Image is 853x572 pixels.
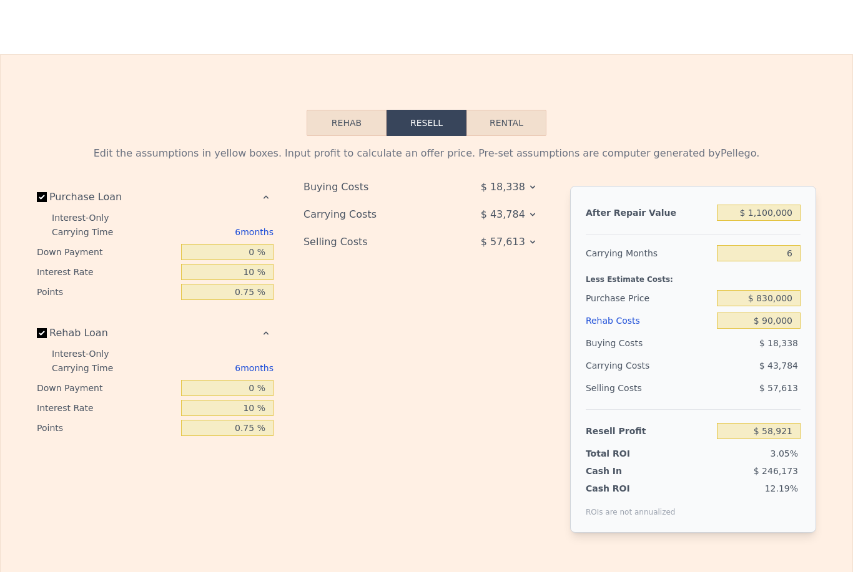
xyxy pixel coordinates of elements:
[37,146,816,161] div: Edit the assumptions in yellow boxes. Input profit to calculate an offer price. Pre-set assumptio...
[765,483,798,493] span: 12.19%
[466,110,546,136] button: Rental
[52,349,185,358] div: Interest-Only
[37,418,176,438] div: Points
[52,358,133,378] div: Carrying Time
[52,213,185,222] div: Interest-Only
[586,309,712,332] div: Rehab Costs
[481,176,525,198] span: $ 18,338
[303,231,443,253] div: Selling Costs
[586,264,801,287] div: Less Estimate Costs:
[37,328,47,338] input: Rehab Loan
[586,495,676,517] div: ROIs are not annualized
[586,354,664,377] div: Carrying Costs
[586,242,712,264] div: Carrying Months
[37,378,176,398] div: Down Payment
[37,282,176,302] div: Points
[37,186,176,208] label: Purchase Loan
[37,242,176,262] div: Down Payment
[586,482,676,495] div: Cash ROI
[303,176,443,198] div: Buying Costs
[303,203,443,226] div: Carrying Costs
[481,203,525,226] span: $ 43,784
[586,201,712,224] div: After Repair Value
[52,222,133,242] div: Carrying Time
[37,322,176,344] label: Rehab Loan
[307,110,387,136] button: Rehab
[586,420,712,442] div: Resell Profit
[37,398,176,418] div: Interest Rate
[387,110,466,136] button: Resell
[759,361,798,371] span: $ 43,784
[759,383,798,393] span: $ 57,613
[37,262,176,282] div: Interest Rate
[586,332,712,354] div: Buying Costs
[481,231,525,253] span: $ 57,613
[759,338,798,348] span: $ 18,338
[586,447,664,460] div: Total ROI
[586,287,712,309] div: Purchase Price
[771,448,798,458] span: 3.05%
[754,466,798,476] span: $ 246,173
[586,377,712,399] div: Selling Costs
[138,222,274,242] div: 6 months
[138,358,274,378] div: 6 months
[37,192,47,202] input: Purchase Loan
[586,465,664,477] div: Cash In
